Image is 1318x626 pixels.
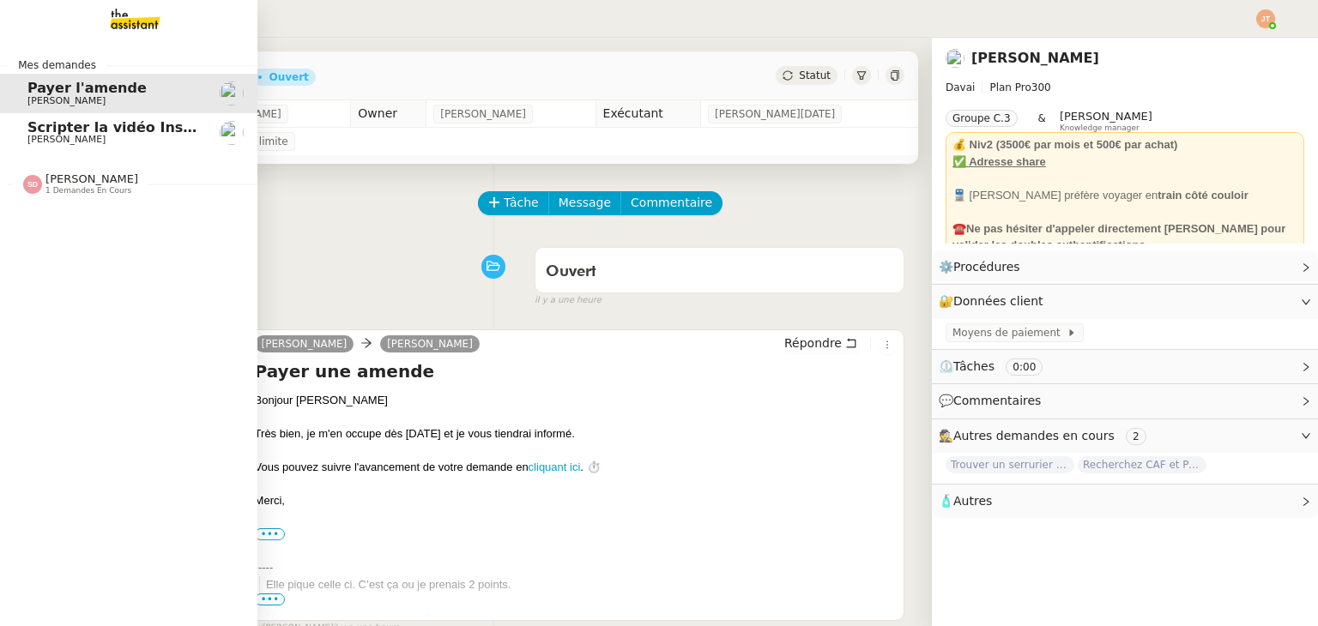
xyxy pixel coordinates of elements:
[440,105,526,123] span: [PERSON_NAME]
[946,81,975,93] span: Davai
[952,138,1177,151] strong: 💰 Niv2 (3500€ par mois et 500€ par achat)
[255,359,897,383] h4: Payer une amende
[939,494,992,508] span: 🧴
[45,186,131,196] span: 1 demandes en cours
[596,100,700,128] td: Exécutant
[8,57,106,74] span: Mes demandes
[778,334,863,352] button: Répondre
[27,95,106,106] span: [PERSON_NAME]
[952,324,1067,341] span: Moyens de paiement
[799,69,831,81] span: Statut
[255,336,354,352] a: [PERSON_NAME]
[255,459,897,476] div: Vous pouvez suivre l'avancement de votre demande en . ⏱️
[953,494,992,508] span: Autres
[504,193,539,213] span: Tâche
[932,384,1318,418] div: 💬Commentaires
[952,187,1297,204] div: 🚆 [PERSON_NAME] préfère voyager en
[953,294,1043,308] span: Données client
[559,193,611,213] span: Message
[478,191,549,215] button: Tâche
[546,264,596,280] span: Ouvert
[255,593,286,605] span: •••
[932,485,1318,518] div: 🧴Autres
[1031,81,1051,93] span: 300
[45,172,138,185] span: [PERSON_NAME]
[932,419,1318,453] div: 🕵️Autres demandes en cours 2
[1038,110,1046,132] span: &
[255,492,897,509] div: Merci,
[529,460,581,473] a: cliquant ici
[23,175,42,194] img: svg
[953,359,995,373] span: Tâches
[932,285,1318,318] div: 🔐Données client
[620,191,722,215] button: Commentaire
[932,250,1318,284] div: ⚙️Procédures
[255,425,897,442] div: Très bien, je m'en occupe dès [DATE] et je vous tiendrai informé.
[932,350,1318,383] div: ⏲️Tâches 0:00
[380,336,480,352] a: [PERSON_NAME]
[1078,456,1206,473] span: Recherchez CAF et Pajemploi
[220,81,244,105] img: users%2FtCsipqtBlIT0KMI9BbuMozwVXMC3%2Favatar%2Fa3e4368b-cceb-4a6e-a304-dbe285d974c7
[939,359,1057,373] span: ⏲️
[1060,110,1152,132] app-user-label: Knowledge manager
[266,576,897,593] div: Elle pique celle ci. C’est ça ou je prenais 2 points.
[1060,123,1140,133] span: Knowledge manager
[939,292,1050,311] span: 🔐
[946,456,1074,473] span: Trouver un serrurier Fichet dans le 18e
[220,121,244,145] img: users%2F37wbV9IbQuXMU0UH0ngzBXzaEe12%2Favatar%2Fcba66ece-c48a-48c8-9897-a2adc1834457
[1060,110,1152,123] span: [PERSON_NAME]
[269,72,308,82] div: Ouvert
[27,134,106,145] span: [PERSON_NAME]
[255,528,286,540] label: •••
[1158,189,1248,202] strong: train côté couloir
[27,80,147,96] span: Payer l'amende
[952,222,1285,252] strong: ☎️Ne pas hésiter d'appeler directement [PERSON_NAME] pour valider les doubles authentifications
[953,429,1115,442] span: Autres demandes en cours
[255,392,897,409] div: Bonjour [PERSON_NAME]
[255,559,897,576] div: -----
[784,334,842,352] span: Répondre
[953,260,1020,274] span: Procédures
[1256,9,1275,28] img: svg
[946,110,1018,127] nz-tag: Groupe C.3
[939,394,1049,407] span: 💬
[939,429,1153,442] span: 🕵️
[953,394,1041,407] span: Commentaires
[946,49,964,68] img: users%2FtCsipqtBlIT0KMI9BbuMozwVXMC3%2Favatar%2Fa3e4368b-cceb-4a6e-a304-dbe285d974c7
[1006,358,1043,376] nz-tag: 0:00
[989,81,1031,93] span: Plan Pro
[27,119,239,135] span: Scripter la vidéo Instagram
[939,257,1028,277] span: ⚙️
[351,100,426,128] td: Owner
[1126,428,1146,445] nz-tag: 2
[535,293,602,308] span: il y a une heure
[548,191,621,215] button: Message
[715,105,835,123] span: [PERSON_NAME][DATE]
[631,193,712,213] span: Commentaire
[971,50,1099,66] a: [PERSON_NAME]
[952,155,1046,168] u: ✅ Adresse share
